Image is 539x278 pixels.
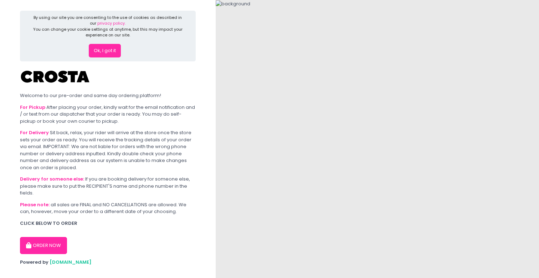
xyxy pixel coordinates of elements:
div: CLICK BELOW TO ORDER [20,220,196,227]
div: Welcome to our pre-order and same day ordering platform! [20,92,196,99]
div: Sit back, relax, your rider will arrive at the store once the store sets your order as ready. You... [20,129,196,171]
button: Ok, I got it [89,44,121,57]
b: For Pickup [20,104,45,111]
div: By using our site you are consenting to the use of cookies as described in our You can change you... [32,15,184,38]
div: After placing your order, kindly wait for the email notification and / or text from our dispatche... [20,104,196,125]
button: ORDER NOW [20,237,67,254]
div: If you are booking delivery for someone else, please make sure to put the RECIPIENT'S name and ph... [20,176,196,197]
a: privacy policy. [97,20,125,26]
b: Please note: [20,201,50,208]
b: Delivery for someone else: [20,176,84,182]
img: background [216,0,250,7]
div: Powered by [20,259,196,266]
b: For Delivery [20,129,49,136]
img: Crosta Pizzeria [20,66,91,87]
a: [DOMAIN_NAME] [50,259,92,266]
div: all sales are FINAL and NO CANCELLATIONS are allowed. We can, however, move your order to a diffe... [20,201,196,215]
